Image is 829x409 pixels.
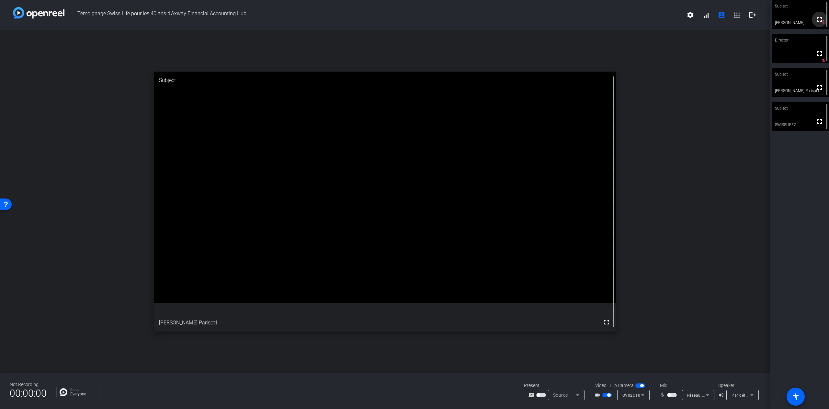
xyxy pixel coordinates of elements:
[10,385,47,401] span: 00:00:00
[595,391,602,399] mat-icon: videocam_outline
[524,382,589,389] div: Present
[816,118,823,125] mat-icon: fullscreen
[772,34,829,46] div: Director
[659,391,667,399] mat-icon: mic_none
[64,7,683,23] span: Témoignage Swiss Life pour les 40 ans d'Axway Financial Accounting Hub
[553,392,568,398] span: Source
[687,11,694,19] mat-icon: settings
[528,391,536,399] mat-icon: screen_share_outline
[816,16,823,23] mat-icon: fullscreen
[10,381,47,388] div: Not Recording
[749,11,756,19] mat-icon: logout
[816,84,823,91] mat-icon: fullscreen
[595,382,607,389] span: Video
[698,7,714,23] button: signal_cellular_alt
[732,392,814,398] span: Par défaut - Haut-parleur (Realtek(R) Audio)
[816,50,823,57] mat-icon: fullscreen
[70,392,97,396] p: Everyone
[718,382,757,389] div: Speaker
[154,72,616,89] div: Subject
[687,392,768,398] span: Réseau de microphones (Realtek(R) Audio)
[772,68,829,80] div: Subject
[70,388,97,391] p: Group
[772,102,829,114] div: Subject
[733,11,741,19] mat-icon: grid_on
[792,393,800,401] mat-icon: accessibility
[718,391,726,399] mat-icon: volume_up
[718,11,725,19] mat-icon: account_box
[622,393,641,398] span: OV02C10
[60,388,67,396] img: Chat Icon
[13,7,64,18] img: white-gradient.svg
[603,318,610,326] mat-icon: fullscreen
[653,382,718,389] div: Mic
[610,382,634,389] span: Flip Camera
